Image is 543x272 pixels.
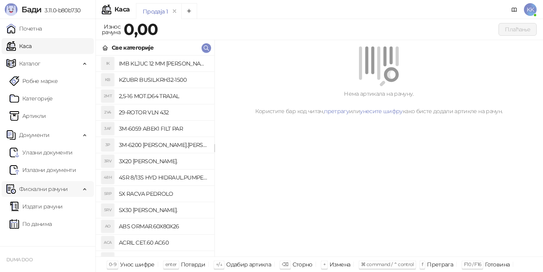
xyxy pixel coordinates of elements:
div: AO [101,220,114,233]
span: 3.11.0-b80b730 [41,7,80,14]
div: 3AF [101,122,114,135]
a: Категорије [10,91,53,106]
div: Претрага [427,259,453,270]
div: 2V4 [101,106,114,119]
div: Потврди [181,259,206,270]
a: претрагу [324,108,349,115]
div: Унос шифре [120,259,155,270]
h4: 3M-6059 ABEK1 FILT PAR [119,122,208,135]
div: 48H [101,171,114,184]
span: ⌫ [282,261,288,267]
span: Фискални рачуни [19,181,68,197]
h4: 3M-6200 [PERSON_NAME].[PERSON_NAME] [119,139,208,151]
div: Каса [114,6,130,13]
div: grid [96,56,214,257]
span: F10 / F16 [464,261,481,267]
h4: ACRIL CET.60 AC60 [119,236,208,249]
span: 0-9 [109,261,116,267]
a: Ulazni dokumentiУлазни документи [10,145,73,160]
a: Робне марке [10,73,58,89]
a: Каса [6,38,31,54]
strong: 0,00 [124,19,158,39]
span: enter [165,261,177,267]
div: IK [101,57,114,70]
div: Нема артикала на рачуну. Користите бар код читач, или како бисте додали артикле на рачун. [224,89,533,116]
a: Излазни документи [10,162,76,178]
h4: 3X20 [PERSON_NAME]. [119,155,208,168]
h4: 2,5-16 MOT.D64 TRAJAL [119,90,208,102]
span: + [323,261,326,267]
img: Logo [5,3,17,16]
span: Документи [19,127,49,143]
span: ↑/↓ [216,261,222,267]
h4: 5X30 [PERSON_NAME]. [119,204,208,216]
h4: 4SR 8/13S HYD HIDRAUL.PUMPE PEDROLLO [119,171,208,184]
div: Продаја 1 [143,7,168,16]
button: Плаћање [498,23,537,36]
div: 2MT [101,90,114,102]
a: ArtikliАртикли [10,108,46,124]
span: KK [524,3,537,16]
div: 3P [101,139,114,151]
div: Износ рачуна [100,21,122,37]
small: DUMA DOO [6,257,33,262]
div: Сторно [293,259,312,270]
div: Измена [330,259,350,270]
h4: ACRIL CET.70 AC70 [119,253,208,265]
h4: IMB KLJUC 12 MM [PERSON_NAME] [119,57,208,70]
div: 3RV [101,155,114,168]
span: f [422,261,423,267]
div: 5RP [101,187,114,200]
h4: 5X RACVA PEDROLO [119,187,208,200]
button: Add tab [181,3,197,19]
a: унесите шифру [360,108,403,115]
span: ⌘ command / ⌃ control [361,261,414,267]
h4: KZUBR BUSIL.KRH32-1500 [119,73,208,86]
div: ACA [101,253,114,265]
div: KB [101,73,114,86]
span: Каталог [19,56,41,71]
a: Документација [508,3,521,16]
a: Почетна [6,21,42,37]
a: Издати рачуни [10,199,63,214]
div: 5RV [101,204,114,216]
a: По данима [10,216,52,232]
h4: ABS ORMAR.60X80X26 [119,220,208,233]
div: ACA [101,236,114,249]
div: Све категорије [112,43,153,52]
button: remove [169,8,180,15]
div: Одабир артикла [226,259,271,270]
div: Готовина [485,259,510,270]
h4: 29-ROTOR VLN 432 [119,106,208,119]
span: Бади [21,5,41,14]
